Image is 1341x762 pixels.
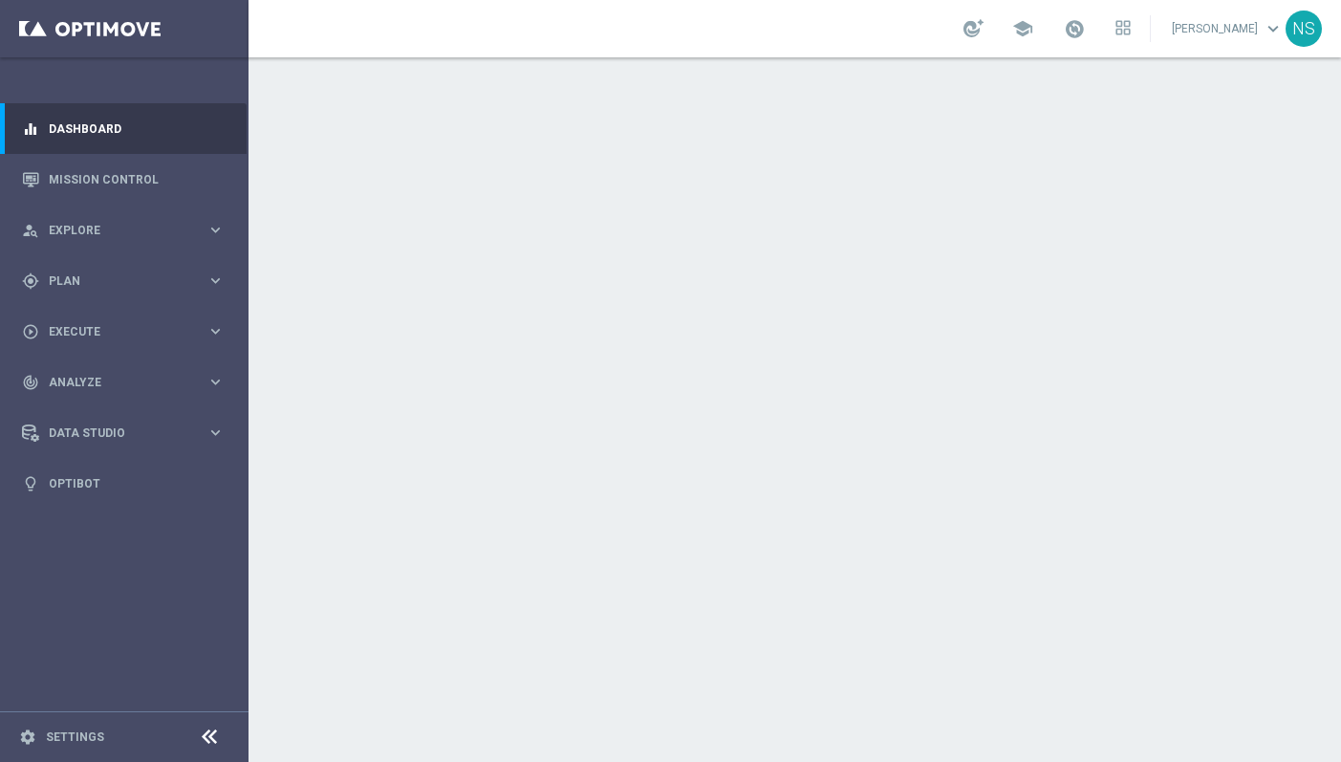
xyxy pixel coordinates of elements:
[22,323,39,340] i: play_circle_outline
[19,729,36,746] i: settings
[49,225,206,236] span: Explore
[22,222,39,239] i: person_search
[22,458,225,509] div: Optibot
[49,154,225,205] a: Mission Control
[21,375,226,390] button: track_changes Analyze keyboard_arrow_right
[49,275,206,287] span: Plan
[22,374,206,391] div: Analyze
[21,476,226,491] button: lightbulb Optibot
[1263,18,1284,39] span: keyboard_arrow_down
[206,221,225,239] i: keyboard_arrow_right
[22,323,206,340] div: Execute
[49,103,225,154] a: Dashboard
[22,103,225,154] div: Dashboard
[49,377,206,388] span: Analyze
[22,222,206,239] div: Explore
[21,324,226,339] button: play_circle_outline Execute keyboard_arrow_right
[22,120,39,138] i: equalizer
[206,272,225,290] i: keyboard_arrow_right
[1012,18,1033,39] span: school
[206,373,225,391] i: keyboard_arrow_right
[22,425,206,442] div: Data Studio
[21,273,226,289] button: gps_fixed Plan keyboard_arrow_right
[49,458,225,509] a: Optibot
[21,172,226,187] button: Mission Control
[22,154,225,205] div: Mission Control
[49,326,206,337] span: Execute
[206,424,225,442] i: keyboard_arrow_right
[206,322,225,340] i: keyboard_arrow_right
[46,731,104,743] a: Settings
[22,272,39,290] i: gps_fixed
[21,223,226,238] button: person_search Explore keyboard_arrow_right
[21,425,226,441] button: Data Studio keyboard_arrow_right
[22,475,39,492] i: lightbulb
[1286,11,1322,47] div: NS
[1170,14,1286,43] a: [PERSON_NAME]keyboard_arrow_down
[22,374,39,391] i: track_changes
[21,121,226,137] button: equalizer Dashboard
[22,272,206,290] div: Plan
[49,427,206,439] span: Data Studio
